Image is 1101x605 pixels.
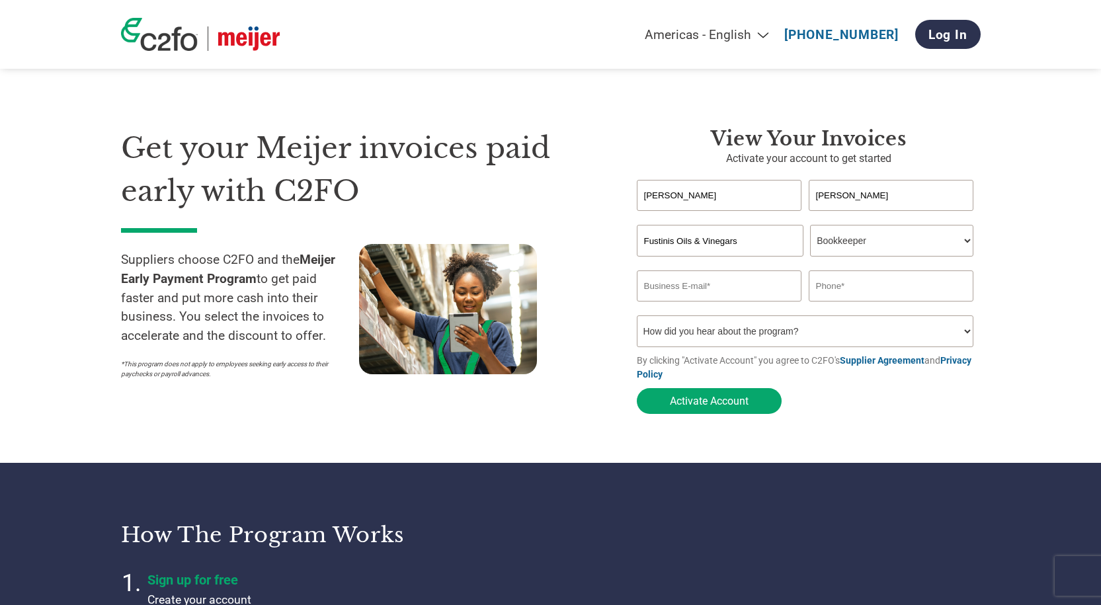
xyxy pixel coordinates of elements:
h4: Sign up for free [147,572,478,588]
div: Inavlid Phone Number [809,303,974,310]
input: Invalid Email format [637,270,802,302]
h3: View Your Invoices [637,127,981,151]
a: Supplier Agreement [840,355,924,366]
div: Invalid company name or company name is too long [637,258,974,265]
input: Last Name* [809,180,974,211]
a: [PHONE_NUMBER] [784,27,899,42]
div: Inavlid Email Address [637,303,802,310]
button: Activate Account [637,388,782,414]
a: Privacy Policy [637,355,971,380]
div: Invalid first name or first name is too long [637,212,802,220]
img: Meijer [218,26,280,51]
a: Log In [915,20,981,49]
img: supply chain worker [359,244,537,374]
h1: Get your Meijer invoices paid early with C2FO [121,127,597,212]
div: Invalid last name or last name is too long [809,212,974,220]
p: By clicking "Activate Account" you agree to C2FO's and [637,354,981,382]
p: *This program does not apply to employees seeking early access to their paychecks or payroll adva... [121,359,346,379]
select: Title/Role [810,225,973,257]
input: First Name* [637,180,802,211]
p: Activate your account to get started [637,151,981,167]
p: Suppliers choose C2FO and the to get paid faster and put more cash into their business. You selec... [121,251,359,346]
strong: Meijer Early Payment Program [121,252,335,286]
input: Your company name* [637,225,803,257]
h3: How the program works [121,522,534,548]
input: Phone* [809,270,974,302]
img: c2fo logo [121,18,198,51]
